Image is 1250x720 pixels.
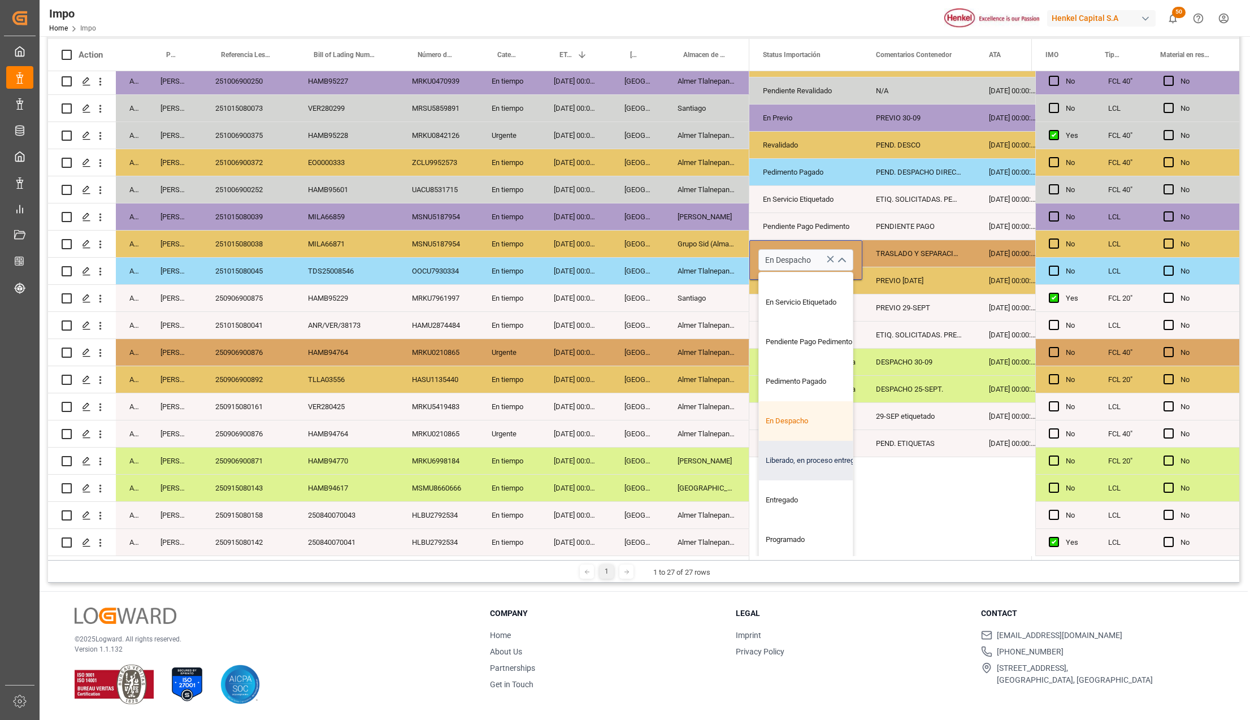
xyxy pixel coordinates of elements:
div: [GEOGRAPHIC_DATA] [611,203,664,230]
div: [PERSON_NAME] [147,502,202,528]
div: Press SPACE to select this row. [1035,203,1239,231]
div: PREVIO [DATE] [862,267,975,294]
div: [DATE] 00:00:00 [540,231,611,257]
div: [DATE] 00:00:00 [975,430,1049,457]
div: [PERSON_NAME] [147,149,202,176]
div: [GEOGRAPHIC_DATA] [611,502,664,528]
div: [GEOGRAPHIC_DATA] [611,258,664,284]
a: Get in Touch [490,680,533,689]
div: [GEOGRAPHIC_DATA] [611,393,664,420]
div: [DATE] 00:00:00 [540,68,611,94]
div: Press SPACE to select this row. [48,149,749,176]
div: Press SPACE to select this row. [1035,312,1239,339]
div: TDS25008546 [294,258,398,284]
a: Imprint [736,631,761,640]
div: En tiempo [478,285,540,311]
div: [DATE] 00:00:00 [975,213,1049,240]
div: [DATE] 00:00:00 [540,258,611,284]
div: No [1180,68,1226,94]
div: HAMB95229 [294,285,398,311]
div: En tiempo [478,393,540,420]
button: show 50 new notifications [1160,6,1186,31]
div: [PERSON_NAME] [147,448,202,474]
div: Almer Tlalnepantla [664,339,749,366]
div: Almer Tlalnepantla [664,529,749,556]
div: [GEOGRAPHIC_DATA] [611,285,664,311]
div: Entregado [759,480,865,520]
div: 251006900250 [202,68,294,94]
div: [DATE] 00:00:00 [540,203,611,230]
div: En Despacho [759,401,865,441]
div: HAMB95601 [294,176,398,203]
div: [PERSON_NAME] [147,393,202,420]
div: Almer Tlalnepantla [664,312,749,339]
div: Pendiente Revalidado [763,78,849,104]
div: En Servicio Etiquetado [759,283,865,322]
input: Type to search/select [758,249,853,271]
div: 250906900892 [202,366,294,393]
div: HLBU2792534 [398,529,478,556]
div: 250915080158 [202,502,294,528]
div: Press SPACE to select this row. [1035,68,1239,95]
div: FCL 40" [1095,339,1150,366]
div: 251006900375 [202,122,294,149]
div: MILA66871 [294,231,398,257]
div: Arrived [116,448,147,474]
div: Almer Tlalnepantla [664,502,749,528]
div: No [1066,68,1081,94]
div: En Previo [763,105,849,131]
div: MRKU0210865 [398,339,478,366]
div: [PERSON_NAME] [664,448,749,474]
div: Programado [759,520,865,559]
div: [DATE] 00:00:00 [540,95,611,122]
a: Privacy Policy [736,647,784,656]
div: 251015080038 [202,231,294,257]
div: OOCU7930334 [398,258,478,284]
div: Arrived [116,176,147,203]
div: [DATE] 00:00:00 [975,349,1049,375]
div: Press SPACE to select this row. [1035,339,1239,366]
div: ANR/VER/38173 [294,312,398,339]
div: [PERSON_NAME] [147,176,202,203]
div: No [1180,96,1226,122]
span: Categoría [497,51,517,59]
div: Press SPACE to select this row. [1035,258,1239,285]
div: TLLA03556 [294,366,398,393]
div: 251006900372 [202,149,294,176]
div: Press SPACE to select this row. [1035,448,1239,475]
div: Press SPACE to select this row. [1035,122,1239,149]
div: FCL 20" [1095,448,1150,474]
div: [GEOGRAPHIC_DATA] [611,122,664,149]
div: [GEOGRAPHIC_DATA] [611,420,664,447]
div: Arrived [116,68,147,94]
div: PREVIO 30-09 [862,105,975,131]
div: 251015080041 [202,312,294,339]
div: N/A [862,77,975,104]
div: HAMU2874484 [398,312,478,339]
div: Yes [1066,123,1081,149]
div: [DATE] 00:00:00 [975,403,1049,430]
div: DESPACHO 30-09 [862,349,975,375]
div: [PERSON_NAME] [147,95,202,122]
div: Almer Tlalnepantla [664,122,749,149]
div: HAMB94764 [294,420,398,447]
div: LCL [1095,475,1150,501]
div: Santiago [664,95,749,122]
div: Press SPACE to select this row. [1035,502,1239,529]
div: Press SPACE to select this row. [1035,529,1239,556]
div: Action [79,50,103,60]
div: Urgente [478,122,540,149]
div: PREVIO 29-SEPT [862,294,975,321]
div: Arrived [116,231,147,257]
div: [DATE] 00:00:00 [975,159,1049,185]
div: FCL 40" [1095,122,1150,149]
div: Press SPACE to select this row. [1035,231,1239,258]
div: Almer Tlalnepantla [664,68,749,94]
div: [DATE] 00:00:00 [540,448,611,474]
div: Arrived [116,122,147,149]
div: Press SPACE to select this row. [1035,95,1239,122]
div: LCL [1095,95,1150,122]
div: FCL 40" [1095,68,1150,94]
div: Urgente [478,339,540,366]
